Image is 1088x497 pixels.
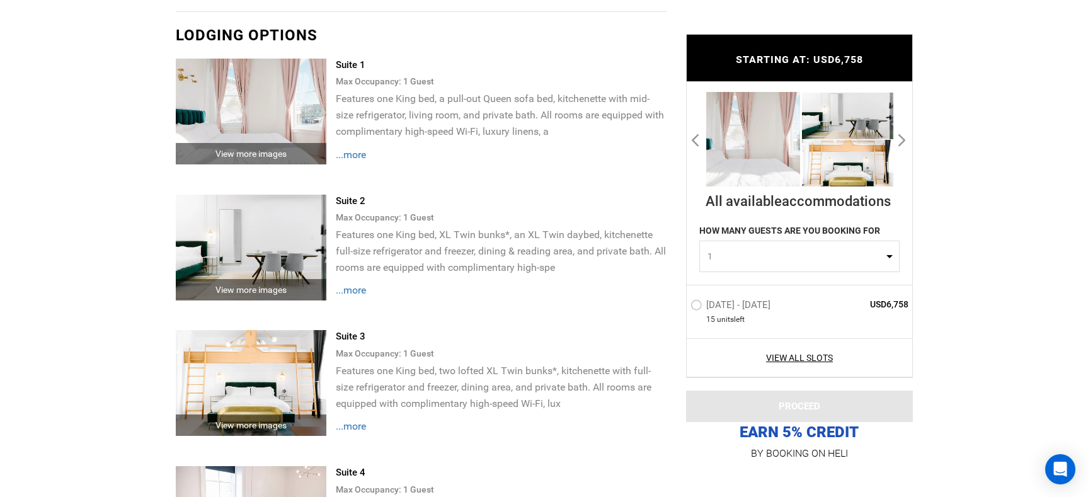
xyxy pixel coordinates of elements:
[336,466,667,479] div: Suite 4
[686,391,913,422] button: PROCEED
[782,193,891,209] span: accommodations
[176,59,327,164] img: 1de13873d75027991796b830b2f6f773.jpeg
[707,251,883,263] span: 1
[336,344,667,363] div: Max Occupancy: 1 Guest
[802,140,895,186] img: 4453e78145fa57a4ba414da96796a5c9.jpeg
[802,93,895,139] img: 74311de6bf7a177b43bd33efb781dc79.jpeg
[336,149,366,161] span: ...more
[686,445,913,462] p: BY BOOKING ON HELI
[690,351,909,364] a: View All Slots
[706,187,893,211] div: All available
[699,225,880,241] label: HOW MANY GUESTS ARE YOU BOOKING FOR
[706,315,715,326] span: 15
[176,25,667,46] div: Lodging options
[176,330,327,436] img: 4453e78145fa57a4ba414da96796a5c9.jpeg
[176,143,327,164] div: View more images
[730,315,734,326] span: s
[818,299,909,311] span: USD6,758
[690,300,774,315] label: [DATE] - [DATE]
[176,414,327,436] div: View more images
[336,330,667,343] div: Suite 3
[336,91,667,140] p: Features one King bed, a pull-out Queen sofa bed, kitchenette with mid-size refrigerator, living ...
[336,420,366,432] span: ...more
[736,54,863,66] span: STARTING AT: USD6,758
[706,92,800,186] img: 1de13873d75027991796b830b2f6f773.jpeg
[717,315,745,326] span: unit left
[176,279,327,300] div: View more images
[336,195,667,208] div: Suite 2
[336,227,667,276] p: Features one King bed, XL Twin bunks*, an XL Twin daybed, kitchenette full-size refrigerator and ...
[1045,454,1075,484] div: Open Intercom Messenger
[896,129,909,149] button: Next
[690,129,702,149] button: Previous
[336,208,667,227] div: Max Occupancy: 1 Guest
[699,241,900,273] button: 1
[336,59,667,72] div: Suite 1
[336,363,667,412] p: Features one King bed, two lofted XL Twin bunks*, kitchenette with full-size refrigerator and fre...
[336,72,667,91] div: Max Occupancy: 1 Guest
[336,284,366,296] span: ...more
[176,195,327,300] img: 74311de6bf7a177b43bd33efb781dc79.jpeg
